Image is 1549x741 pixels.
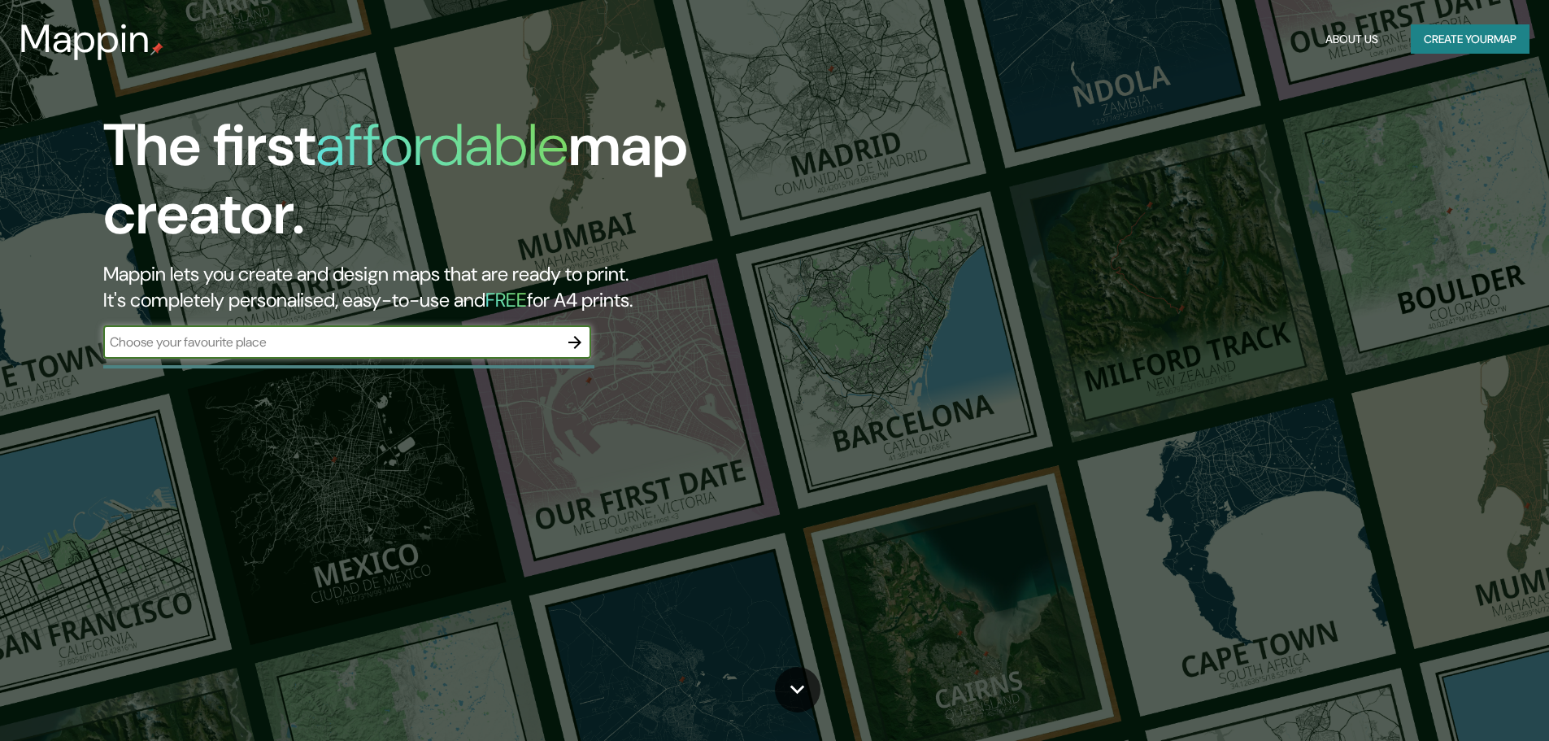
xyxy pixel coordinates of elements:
[20,16,150,62] h3: Mappin
[315,107,568,183] h1: affordable
[485,287,527,312] h5: FREE
[103,333,559,351] input: Choose your favourite place
[1319,24,1385,54] button: About Us
[150,42,163,55] img: mappin-pin
[1411,24,1529,54] button: Create yourmap
[103,261,878,313] h2: Mappin lets you create and design maps that are ready to print. It's completely personalised, eas...
[103,111,878,261] h1: The first map creator.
